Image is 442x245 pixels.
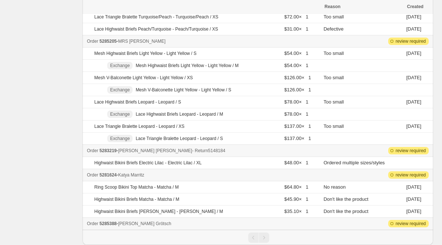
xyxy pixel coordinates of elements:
[94,75,193,81] p: Mesh V-Balconette Light Yellow - Light Yellow / XS
[99,172,117,178] span: 5281624
[284,99,308,105] span: $78.00 × 1
[94,160,201,166] p: Highwaist Bikini Briefs Electric Lilac - Electric Lilac / XL
[192,148,225,153] span: - Return 5148184
[136,111,223,117] p: Lace Highwaist Briefs Leopard - Leopard / M
[406,209,421,214] time: Thursday, September 18, 2025 at 8:05:42 PM
[284,160,308,165] span: $48.00 × 1
[396,221,426,227] span: review required
[118,148,192,153] span: [PERSON_NAME] [PERSON_NAME]
[94,26,218,32] p: Lace Highwaist Briefs Peach/Turquoise - Peach/Turquoise / XS
[87,38,319,45] div: -
[99,221,117,226] span: 5285388
[136,136,223,141] p: Lace Triangle Bralette Leopard - Leopard / S
[87,171,319,179] div: -
[284,123,311,129] span: $137.00 × 1
[118,39,166,44] span: MRS [PERSON_NAME]
[284,75,311,80] span: $126.00 × 1
[284,184,308,190] span: $64.80 × 1
[321,23,404,35] td: Defective
[396,38,426,44] span: review required
[406,196,421,202] time: Thursday, September 18, 2025 at 8:05:42 PM
[284,26,308,32] span: $31.00 × 1
[284,14,308,20] span: $72.00 × 1
[87,172,98,178] span: Order
[406,99,421,105] time: Sunday, September 21, 2025 at 7:45:02 AM
[118,221,171,226] span: [PERSON_NAME] Grötsch
[396,172,426,178] span: review required
[94,196,179,202] p: Highwaist Bikini Briefs Matcha - Matcha / M
[94,209,223,214] p: Highwaist Bikini Briefs [PERSON_NAME] - [PERSON_NAME] / M
[284,63,308,68] span: $54.00 × 1
[94,99,181,105] p: Lace Highwaist Briefs Leopard - Leopard / S
[406,50,421,56] time: Sunday, September 21, 2025 at 7:45:02 AM
[407,4,424,9] span: Created
[110,87,130,93] span: Exchange
[325,4,340,9] span: Reason
[406,75,421,80] time: Sunday, September 21, 2025 at 7:45:02 AM
[87,148,98,153] span: Order
[321,181,404,193] td: No reason
[321,96,404,108] td: Too small
[321,11,404,23] td: Too small
[321,193,404,206] td: Don't like the product
[99,39,117,44] span: 5285205
[99,148,117,153] span: 5283219
[284,196,308,202] span: $45.90 × 1
[321,157,404,169] td: Ordered multiple sizes/styles
[94,123,185,129] p: Lace Triangle Bralette Leopard - Leopard / XS
[94,50,196,56] p: Mesh Highwaist Briefs Light Yellow - Light Yellow / S
[94,184,179,190] p: Ring Scoop Bikini Top Matcha - Matcha / M
[94,14,218,20] p: Lace Triangle Bralette Turquoise/Peach - Turquoise/Peach / XS
[284,87,311,92] span: $126.00 × 1
[284,111,308,117] span: $78.00 × 1
[321,120,404,133] td: Too small
[284,136,311,141] span: $137.00 × 1
[321,48,404,60] td: Too small
[87,147,319,154] div: -
[110,136,130,141] span: Exchange
[110,63,130,69] span: Exchange
[136,63,238,69] p: Mesh Highwaist Briefs Light Yellow - Light Yellow / M
[83,230,433,245] nav: Pagination
[321,206,404,218] td: Don't like the product
[406,123,421,129] time: Sunday, September 21, 2025 at 7:45:02 AM
[284,209,308,214] span: $35.10 × 1
[406,14,421,20] time: Sunday, September 21, 2025 at 10:04:33 PM
[110,111,130,117] span: Exchange
[321,72,404,84] td: Too small
[396,148,426,154] span: review required
[118,172,144,178] span: Katya Marritz
[406,184,421,190] time: Thursday, September 18, 2025 at 8:05:42 PM
[87,39,98,44] span: Order
[87,221,98,226] span: Order
[136,87,231,93] p: Mesh V-Balconette Light Yellow - Light Yellow / S
[87,220,319,227] div: -
[406,26,421,32] time: Sunday, September 21, 2025 at 10:04:33 PM
[284,50,308,56] span: $54.00 × 1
